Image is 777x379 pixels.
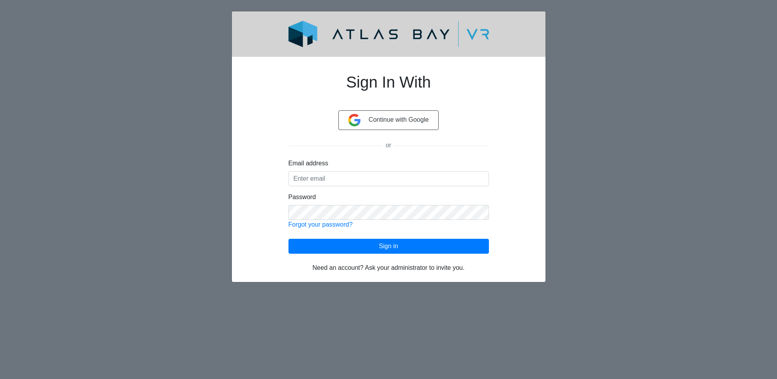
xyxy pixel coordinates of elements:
[338,110,439,130] button: Continue with Google
[312,264,465,271] span: Need an account? Ask your administrator to invite you.
[288,159,328,168] label: Email address
[382,142,394,148] span: or
[288,171,489,186] input: Enter email
[6,363,52,379] iframe: Ybug feedback widget
[288,63,489,110] h1: Sign In With
[369,116,429,123] span: Continue with Google
[288,239,489,254] button: Sign in
[288,192,316,202] label: Password
[288,221,353,228] a: Forgot your password?
[270,21,508,47] img: logo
